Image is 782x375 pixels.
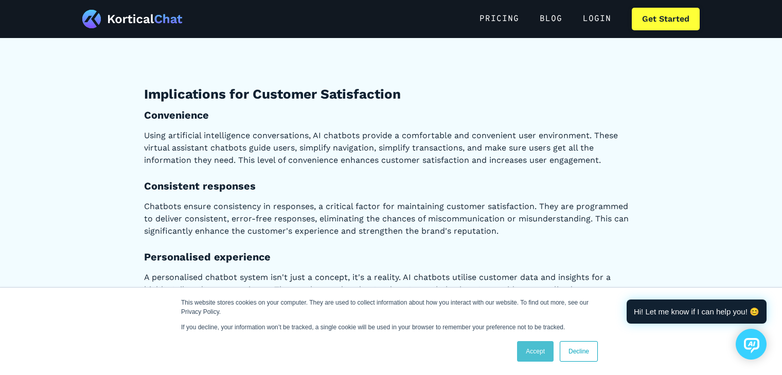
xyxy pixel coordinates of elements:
a: Accept [517,341,554,362]
p: If you decline, your information won’t be tracked, a single cookie will be used in your browser t... [181,323,601,332]
p: Chatbots ensure consistency in responses, a critical factor for maintaining customer satisfaction... [144,200,638,237]
p: A personalised chatbot system isn't just a concept, it's a reality. AI chatbots utilise customer ... [144,271,638,321]
h4: Personalised experience [144,250,638,264]
a: Decline [560,341,598,362]
a: Get Started [632,8,700,30]
h4: Consistent responses [144,179,638,193]
h4: Convenience [144,108,638,122]
a: Login [573,8,621,30]
p: This website stores cookies on your computer. They are used to collect information about how you ... [181,298,601,316]
a: Blog [529,8,573,30]
h3: Implications for Customer Satisfaction [144,86,638,103]
p: ‍ [144,61,638,73]
p: Using artificial intelligence conversations, AI chatbots provide a comfortable and convenient use... [144,129,638,166]
a: Pricing [469,8,529,30]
